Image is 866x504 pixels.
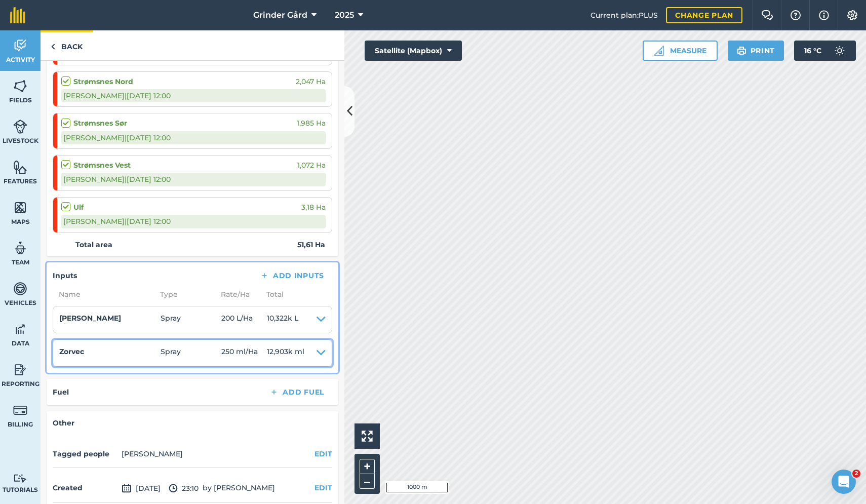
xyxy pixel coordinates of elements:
[819,9,829,21] img: svg+xml;base64,PHN2ZyB4bWxucz0iaHR0cDovL3d3dy53My5vcmcvMjAwMC9zdmciIHdpZHRoPSIxNyIgaGVpZ2h0PSIxNy...
[314,482,332,493] button: EDIT
[261,385,332,399] button: Add Fuel
[296,76,326,87] span: 2,047 Ha
[13,160,27,175] img: svg+xml;base64,PHN2ZyB4bWxucz0iaHR0cDovL3d3dy53My5vcmcvMjAwMC9zdmciIHdpZHRoPSI1NiIgaGVpZ2h0PSI2MC...
[122,482,161,494] span: [DATE]
[314,448,332,459] button: EDIT
[53,289,154,300] span: Name
[169,482,199,494] span: 23:10
[215,289,260,300] span: Rate/ Ha
[53,386,69,398] h4: Fuel
[804,41,821,61] span: 16 ° C
[59,313,161,324] h4: [PERSON_NAME]
[53,270,77,281] h4: Inputs
[832,470,856,494] iframe: Intercom live chat
[728,41,784,61] button: Print
[59,346,161,357] h4: Zorvec
[852,470,860,478] span: 2
[846,10,858,20] img: A cog icon
[301,202,326,213] span: 3,18 Ha
[794,41,856,61] button: 16 °C
[221,346,267,360] span: 250 ml / Ha
[59,313,326,327] summary: [PERSON_NAME]Spray200 L/Ha10,322k L
[252,268,332,283] button: Add Inputs
[761,10,773,20] img: Two speech bubbles overlapping with the left bubble in the forefront
[221,313,267,327] span: 200 L / Ha
[41,30,93,60] a: Back
[13,200,27,215] img: svg+xml;base64,PHN2ZyB4bWxucz0iaHR0cDovL3d3dy53My5vcmcvMjAwMC9zdmciIHdpZHRoPSI1NiIgaGVpZ2h0PSI2MC...
[360,474,375,489] button: –
[122,448,183,459] li: [PERSON_NAME]
[737,45,746,57] img: svg+xml;base64,PHN2ZyB4bWxucz0iaHR0cDovL3d3dy53My5vcmcvMjAwMC9zdmciIHdpZHRoPSIxOSIgaGVpZ2h0PSIyNC...
[61,89,326,102] div: [PERSON_NAME] | [DATE] 12:00
[73,160,131,171] strong: Strømsnes Vest
[161,313,221,327] span: Spray
[830,41,850,61] img: svg+xml;base64,PD94bWwgdmVyc2lvbj0iMS4wIiBlbmNvZGluZz0idXRmLTgiPz4KPCEtLSBHZW5lcmF0b3I6IEFkb2JlIE...
[360,459,375,474] button: +
[654,46,664,56] img: Ruler icon
[51,41,55,53] img: svg+xml;base64,PHN2ZyB4bWxucz0iaHR0cDovL3d3dy53My5vcmcvMjAwMC9zdmciIHdpZHRoPSI5IiBoZWlnaHQ9IjI0Ii...
[297,239,325,250] strong: 51,61 Ha
[73,118,127,129] strong: Strømsnes Sør
[154,289,215,300] span: Type
[75,239,112,250] strong: Total area
[13,79,27,94] img: svg+xml;base64,PHN2ZyB4bWxucz0iaHR0cDovL3d3dy53My5vcmcvMjAwMC9zdmciIHdpZHRoPSI1NiIgaGVpZ2h0PSI2MC...
[53,417,332,429] h4: Other
[122,482,132,494] img: svg+xml;base64,PD94bWwgdmVyc2lvbj0iMS4wIiBlbmNvZGluZz0idXRmLTgiPz4KPCEtLSBHZW5lcmF0b3I6IEFkb2JlIE...
[790,10,802,20] img: A question mark icon
[53,448,117,459] h4: Tagged people
[13,281,27,296] img: svg+xml;base64,PD94bWwgdmVyc2lvbj0iMS4wIiBlbmNvZGluZz0idXRmLTgiPz4KPCEtLSBHZW5lcmF0b3I6IEFkb2JlIE...
[61,215,326,228] div: [PERSON_NAME] | [DATE] 12:00
[666,7,742,23] a: Change plan
[13,474,27,483] img: svg+xml;base64,PD94bWwgdmVyc2lvbj0iMS4wIiBlbmNvZGluZz0idXRmLTgiPz4KPCEtLSBHZW5lcmF0b3I6IEFkb2JlIE...
[362,431,373,442] img: Four arrows, one pointing top left, one top right, one bottom right and the last bottom left
[297,118,326,129] span: 1,985 Ha
[10,7,25,23] img: fieldmargin Logo
[335,9,354,21] span: 2025
[13,38,27,53] img: svg+xml;base64,PD94bWwgdmVyc2lvbj0iMS4wIiBlbmNvZGluZz0idXRmLTgiPz4KPCEtLSBHZW5lcmF0b3I6IEFkb2JlIE...
[365,41,462,61] button: Satellite (Mapbox)
[61,173,326,186] div: [PERSON_NAME] | [DATE] 12:00
[13,403,27,418] img: svg+xml;base64,PD94bWwgdmVyc2lvbj0iMS4wIiBlbmNvZGluZz0idXRmLTgiPz4KPCEtLSBHZW5lcmF0b3I6IEFkb2JlIE...
[297,160,326,171] span: 1,072 Ha
[253,9,307,21] span: Grinder Gård
[13,362,27,377] img: svg+xml;base64,PD94bWwgdmVyc2lvbj0iMS4wIiBlbmNvZGluZz0idXRmLTgiPz4KPCEtLSBHZW5lcmF0b3I6IEFkb2JlIE...
[13,119,27,134] img: svg+xml;base64,PD94bWwgdmVyc2lvbj0iMS4wIiBlbmNvZGluZz0idXRmLTgiPz4KPCEtLSBHZW5lcmF0b3I6IEFkb2JlIE...
[169,482,178,494] img: svg+xml;base64,PD94bWwgdmVyc2lvbj0iMS4wIiBlbmNvZGluZz0idXRmLTgiPz4KPCEtLSBHZW5lcmF0b3I6IEFkb2JlIE...
[59,346,326,360] summary: ZorvecSpray250 ml/Ha12,903k ml
[73,76,133,87] strong: Strømsnes Nord
[53,474,332,503] div: by [PERSON_NAME]
[260,289,284,300] span: Total
[13,241,27,256] img: svg+xml;base64,PD94bWwgdmVyc2lvbj0iMS4wIiBlbmNvZGluZz0idXRmLTgiPz4KPCEtLSBHZW5lcmF0b3I6IEFkb2JlIE...
[53,482,117,493] h4: Created
[643,41,718,61] button: Measure
[13,322,27,337] img: svg+xml;base64,PD94bWwgdmVyc2lvbj0iMS4wIiBlbmNvZGluZz0idXRmLTgiPz4KPCEtLSBHZW5lcmF0b3I6IEFkb2JlIE...
[591,10,658,21] span: Current plan : PLUS
[161,346,221,360] span: Spray
[61,131,326,144] div: [PERSON_NAME] | [DATE] 12:00
[267,346,304,360] span: 12,903k ml
[267,313,298,327] span: 10,322k L
[73,202,84,213] strong: Ulf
